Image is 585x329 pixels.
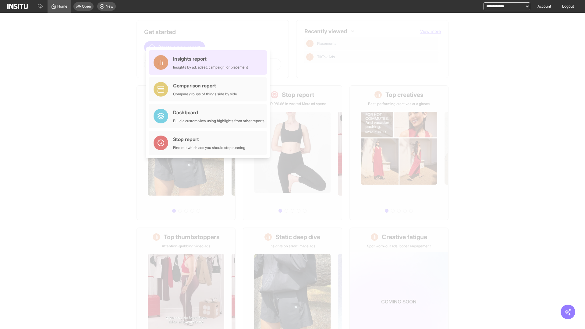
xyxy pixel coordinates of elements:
div: Insights report [173,55,248,62]
span: Open [82,4,91,9]
span: Home [57,4,67,9]
div: Insights by ad, adset, campaign, or placement [173,65,248,70]
div: Stop report [173,136,245,143]
img: Logo [7,4,28,9]
div: Dashboard [173,109,264,116]
div: Compare groups of things side by side [173,92,237,97]
div: Find out which ads you should stop running [173,145,245,150]
div: Comparison report [173,82,237,89]
div: Build a custom view using highlights from other reports [173,119,264,123]
span: New [106,4,113,9]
